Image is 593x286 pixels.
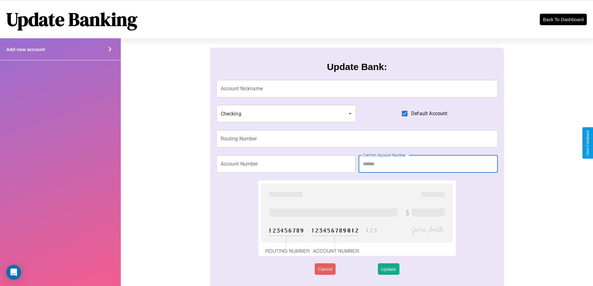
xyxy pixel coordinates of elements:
[315,263,336,275] button: Cancel
[6,265,21,280] div: Open Intercom Messenger
[586,130,590,156] div: Give Feedback
[258,181,455,256] img: check
[6,47,45,52] h4: Add new account
[327,62,387,72] h3: Update Bank:
[6,7,137,32] h1: Update Banking
[540,14,587,25] button: Back To Dashboard
[363,152,406,158] label: Confirm Account Number
[216,105,356,122] div: Checking
[411,110,447,117] span: Default Account
[378,263,399,275] button: Update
